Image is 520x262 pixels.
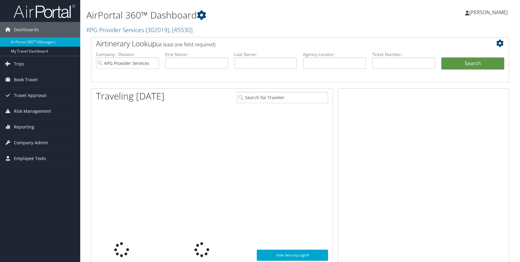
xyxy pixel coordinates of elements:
[257,250,328,261] a: View SecurityLogic®
[169,26,193,34] span: , [ 45530 ]
[14,88,46,103] span: Travel Approval
[14,22,39,37] span: Dashboards
[86,26,193,34] a: KPG Provider Services
[14,104,51,119] span: Risk Management
[96,38,469,49] h2: Airtinerary Lookup
[237,92,328,103] input: Search for Traveler
[372,51,435,57] label: Ticket Number:
[14,135,48,150] span: Company Admin
[146,26,169,34] span: ( 302019 )
[234,51,297,57] label: Last Name:
[96,51,159,57] label: Company - Division:
[14,119,34,135] span: Reporting
[86,9,371,22] h1: AirPortal 360™ Dashboard
[465,3,514,22] a: [PERSON_NAME]
[156,41,215,48] span: (at least one field required)
[14,56,24,72] span: Trips
[96,90,164,103] h1: Traveling [DATE]
[441,57,504,70] button: Search
[303,51,366,57] label: Agency Locator:
[469,9,508,16] span: [PERSON_NAME]
[14,151,46,166] span: Employee Tools
[14,72,38,87] span: Book Travel
[165,51,228,57] label: First Name:
[14,4,75,19] img: airportal-logo.png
